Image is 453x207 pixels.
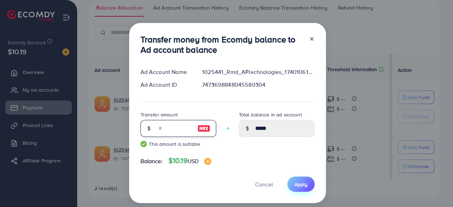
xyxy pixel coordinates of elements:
[239,111,302,118] label: Total balance in ad account
[255,180,273,188] span: Cancel
[423,175,448,202] iframe: Chat
[135,81,197,89] div: Ad Account ID
[196,81,320,89] div: 7473698848045580304
[197,124,210,133] img: image
[141,141,147,147] img: guide
[188,157,199,165] span: USD
[141,111,178,118] label: Transfer amount
[294,181,308,188] span: Apply
[246,177,282,192] button: Cancel
[141,140,216,148] small: This amount is suitable
[141,34,303,55] h3: Transfer money from Ecomdy balance to Ad account balance
[204,158,211,165] img: image
[135,68,197,76] div: Ad Account Name
[196,68,320,76] div: 1025441_Rmd_AFtechnologies_1740106118522
[168,156,211,165] h4: $10.19
[141,157,163,165] span: Balance:
[287,177,315,192] button: Apply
